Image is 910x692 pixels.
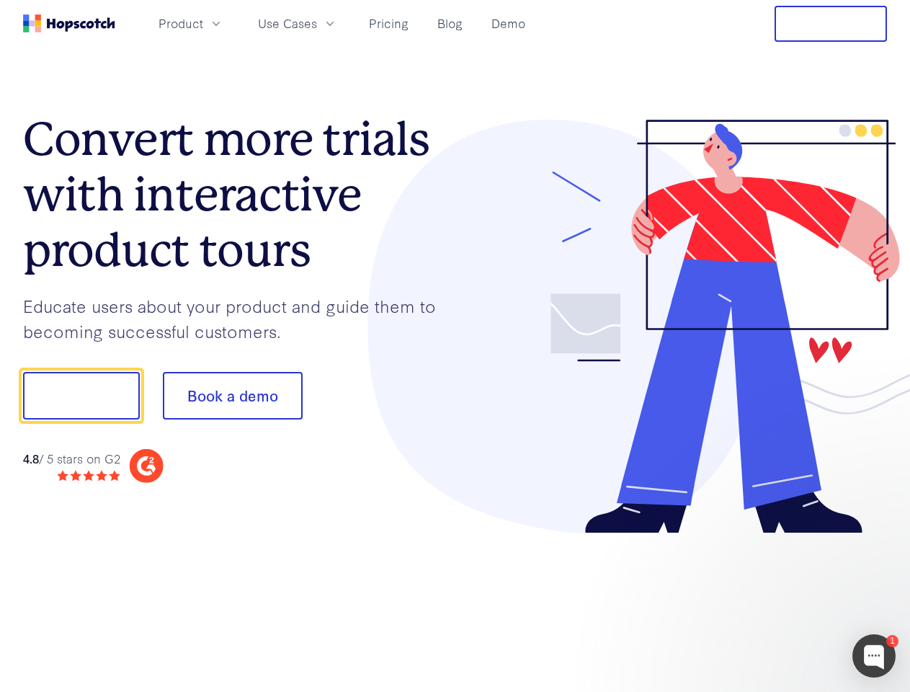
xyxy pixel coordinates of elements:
strong: 4.8 [23,450,39,466]
button: Product [150,12,232,35]
button: Use Cases [249,12,346,35]
a: Home [23,14,115,32]
h1: Convert more trials with interactive product tours [23,112,455,278]
div: / 5 stars on G2 [23,450,120,468]
button: Free Trial [775,6,887,42]
a: Blog [432,12,468,35]
button: Show me! [23,372,140,420]
p: Educate users about your product and guide them to becoming successful customers. [23,293,455,343]
a: Pricing [363,12,414,35]
a: Demo [486,12,531,35]
button: Book a demo [163,372,303,420]
div: 1 [886,635,898,647]
span: Use Cases [258,14,317,32]
span: Product [159,14,203,32]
